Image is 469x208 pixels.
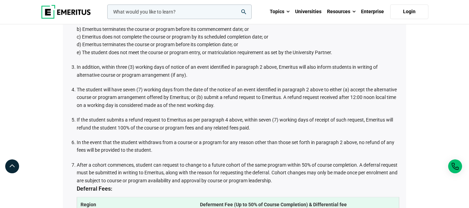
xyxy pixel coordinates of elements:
[77,86,399,109] li: The student will have seven (7) working days from the date of the notice of an event identified i...
[77,50,332,55] span: e) The student does not meet the course or program entry, or matriculation requirement as set by ...
[77,116,399,132] li: If the student submits a refund request to Emeritus as per paragraph 4 above, within seven (7) wo...
[77,42,238,47] span: d) Emeritus terminates the course or program before its completion date; or
[77,185,112,192] b: Deferral Fees:
[77,139,399,154] li: In the event that the student withdraws from a course or a program for any reason other than thos...
[77,26,249,32] span: b) Emeritus terminates the course or program before its commencement date; or
[390,5,428,19] a: Login
[107,5,252,19] input: woocommerce-product-search-field-0
[77,34,268,40] span: c) Emeritus does not complete the course or program by its scheduled completion date; or
[77,2,399,57] li: If any of the following events occur, Emeritus will notify students in a timely fashion to enable...
[77,63,399,79] li: In addition, within three (3) working days of notice of an event identified in paragraph 2 above,...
